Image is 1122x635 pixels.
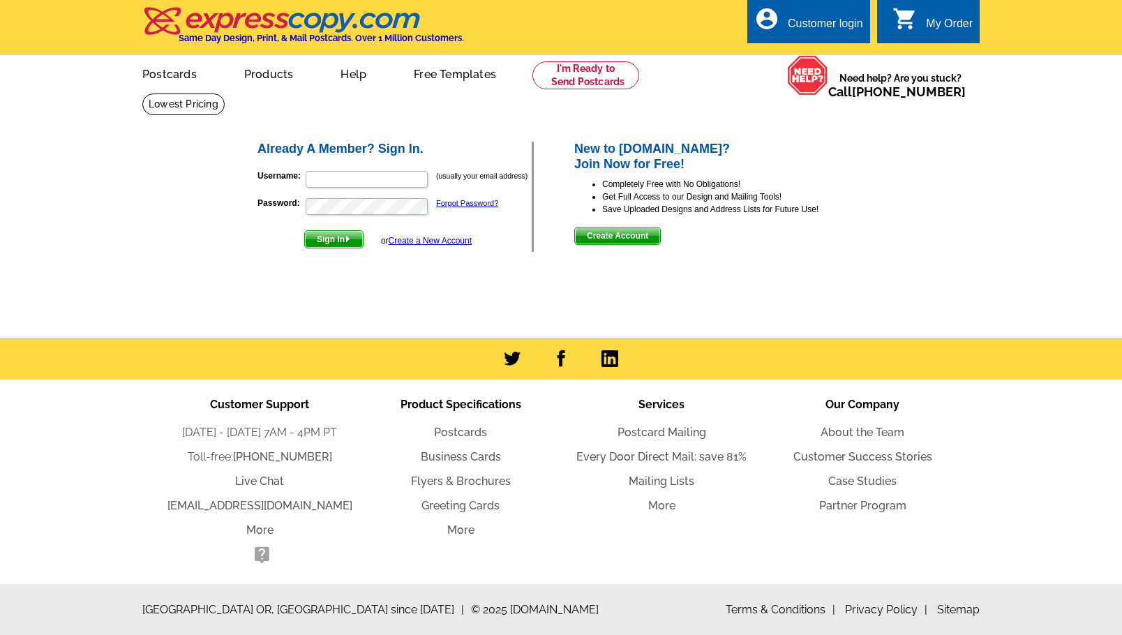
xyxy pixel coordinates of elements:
h4: Same Day Design, Print, & Mail Postcards. Over 1 Million Customers. [179,33,464,43]
h2: New to [DOMAIN_NAME]? Join Now for Free! [574,142,867,172]
i: account_circle [754,6,779,31]
span: Product Specifications [401,398,521,411]
a: shopping_cart My Order [892,15,973,33]
span: Customer Support [210,398,309,411]
a: Products [222,57,316,89]
button: Sign In [304,230,364,248]
a: Forgot Password? [436,199,498,207]
a: account_circle Customer login [754,15,863,33]
li: Save Uploaded Designs and Address Lists for Future Use! [602,203,867,216]
li: Toll-free: [159,449,360,465]
a: Flyers & Brochures [411,475,511,488]
span: Services [638,398,685,411]
span: [GEOGRAPHIC_DATA] OR, [GEOGRAPHIC_DATA] since [DATE] [142,602,464,618]
a: [EMAIL_ADDRESS][DOMAIN_NAME] [167,499,352,512]
div: or [381,234,472,247]
a: More [648,499,675,512]
span: Need help? Are you stuck? [828,71,973,99]
a: [PHONE_NUMBER] [233,450,332,463]
a: About the Team [821,426,904,439]
span: © 2025 [DOMAIN_NAME] [471,602,599,618]
a: Greeting Cards [421,499,500,512]
a: Live Chat [235,475,284,488]
li: Get Full Access to our Design and Mailing Tools! [602,190,867,203]
img: button-next-arrow-white.png [345,236,351,242]
a: Postcard Mailing [618,426,706,439]
a: Business Cards [421,450,501,463]
label: Username: [257,170,304,182]
a: Every Door Direct Mail: save 81% [576,450,747,463]
li: [DATE] - [DATE] 7AM - 4PM PT [159,424,360,441]
span: Call [828,84,966,99]
a: Help [318,57,389,89]
a: More [246,523,274,537]
a: Privacy Policy [845,603,927,616]
span: Create Account [575,227,660,244]
a: Sitemap [937,603,980,616]
a: Postcards [434,426,487,439]
div: My Order [926,17,973,37]
i: shopping_cart [892,6,918,31]
span: Sign In [305,231,363,248]
a: Free Templates [391,57,518,89]
small: (usually your email address) [436,172,528,180]
a: Case Studies [828,475,897,488]
span: Our Company [825,398,899,411]
button: Create Account [574,227,661,245]
li: Completely Free with No Obligations! [602,178,867,190]
a: More [447,523,474,537]
a: Mailing Lists [629,475,694,488]
h2: Already A Member? Sign In. [257,142,532,157]
a: Same Day Design, Print, & Mail Postcards. Over 1 Million Customers. [142,17,464,43]
a: Postcards [120,57,219,89]
a: Partner Program [819,499,906,512]
img: help [787,55,828,96]
a: Customer Success Stories [793,450,932,463]
div: Customer login [788,17,863,37]
label: Password: [257,197,304,209]
a: Terms & Conditions [726,603,835,616]
a: [PHONE_NUMBER] [852,84,966,99]
a: Create a New Account [389,236,472,246]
